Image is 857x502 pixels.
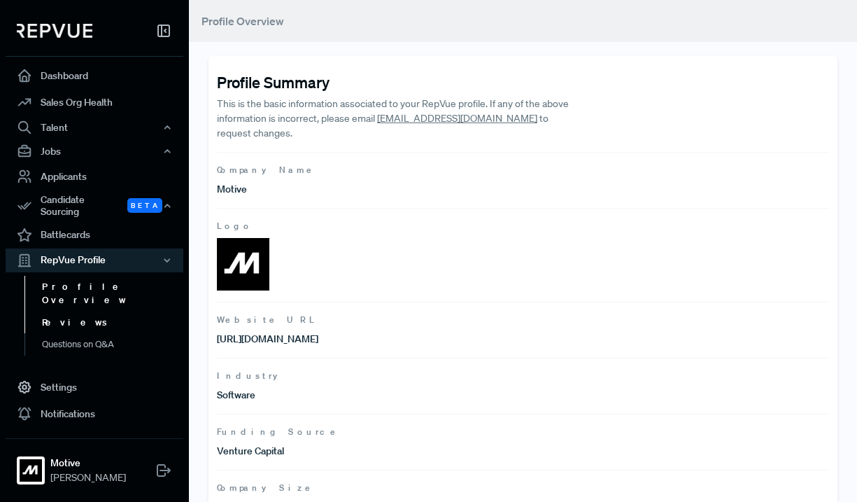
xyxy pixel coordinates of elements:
span: Company Name [217,164,829,176]
span: Logo [217,220,829,232]
h4: Profile Summary [217,73,829,91]
a: Dashboard [6,62,183,89]
span: Funding Source [217,426,829,438]
span: Website URL [217,314,829,326]
span: Industry [217,370,829,382]
a: MotiveMotive[PERSON_NAME] [6,438,183,491]
img: Motive [20,459,42,482]
a: Settings [6,374,183,400]
a: Notifications [6,400,183,427]
span: Company Size [217,482,829,494]
img: Logo [217,238,269,291]
span: [PERSON_NAME] [50,470,126,485]
p: Motive [217,182,523,197]
a: Reviews [24,312,202,334]
p: [URL][DOMAIN_NAME] [217,332,523,347]
span: Profile Overview [201,14,284,28]
button: Candidate Sourcing Beta [6,190,183,222]
img: RepVue [17,24,92,38]
strong: Motive [50,456,126,470]
span: Beta [127,198,162,213]
button: Talent [6,116,183,139]
div: Candidate Sourcing [6,190,183,222]
a: [EMAIL_ADDRESS][DOMAIN_NAME] [377,112,537,125]
a: Profile Overview [24,276,202,312]
p: Venture Capital [217,444,523,459]
button: Jobs [6,139,183,163]
button: RepVue Profile [6,249,183,272]
a: Battlecards [6,222,183,249]
p: Software [217,388,523,403]
a: Sales Org Health [6,89,183,116]
p: This is the basic information associated to your RepVue profile. If any of the above information ... [217,97,584,141]
a: Questions on Q&A [24,333,202,356]
a: Applicants [6,163,183,190]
